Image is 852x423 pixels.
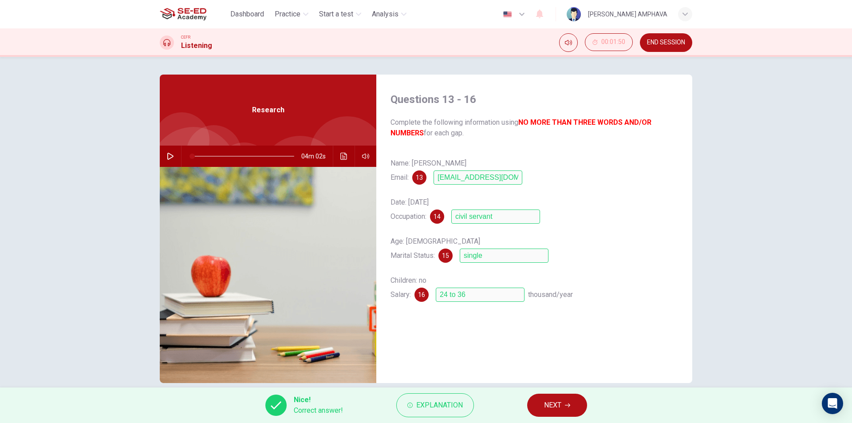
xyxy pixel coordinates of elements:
span: NEXT [544,399,561,411]
span: Start a test [319,9,353,20]
div: Hide [585,33,633,52]
div: [PERSON_NAME] AMPHAVA [588,9,667,20]
button: Explanation [396,393,474,417]
span: END SESSION [647,39,685,46]
span: Research [252,105,284,115]
button: NEXT [527,394,587,417]
span: Name: [PERSON_NAME] Email: [390,159,466,182]
div: Mute [559,33,578,52]
img: Research [160,167,376,383]
img: en [502,11,513,18]
span: Complete the following information using for each gap. [390,117,678,138]
button: Analysis [368,6,410,22]
span: 14 [434,213,441,220]
span: Explanation [416,399,463,411]
span: 16 [418,292,425,298]
button: END SESSION [640,33,692,52]
span: Analysis [372,9,398,20]
img: SE-ED Academy logo [160,5,206,23]
span: 15 [442,253,449,259]
img: Profile picture [567,7,581,21]
span: Nice! [294,395,343,405]
span: 00:01:50 [601,39,625,46]
button: Click to see the audio transcription [337,146,351,167]
a: SE-ED Academy logo [160,5,227,23]
span: Practice [275,9,300,20]
span: thousand/year [528,290,573,299]
button: Dashboard [227,6,268,22]
span: Age: [DEMOGRAPHIC_DATA] Marital Status: [390,237,480,260]
span: Dashboard [230,9,264,20]
span: 04m 02s [301,146,333,167]
button: Practice [271,6,312,22]
span: Children: no Salary: [390,276,426,299]
span: Date: [DATE] Occupation: [390,198,429,221]
span: 13 [416,174,423,181]
h4: Questions 13 - 16 [390,92,678,107]
button: Start a test [316,6,365,22]
h1: Listening [181,40,212,51]
button: 00:01:50 [585,33,633,51]
b: NO MORE THAN THREE WORDS AND/OR NUMBERS [390,118,651,137]
span: CEFR [181,34,190,40]
div: Open Intercom Messenger [822,393,843,414]
span: Correct answer! [294,405,343,416]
